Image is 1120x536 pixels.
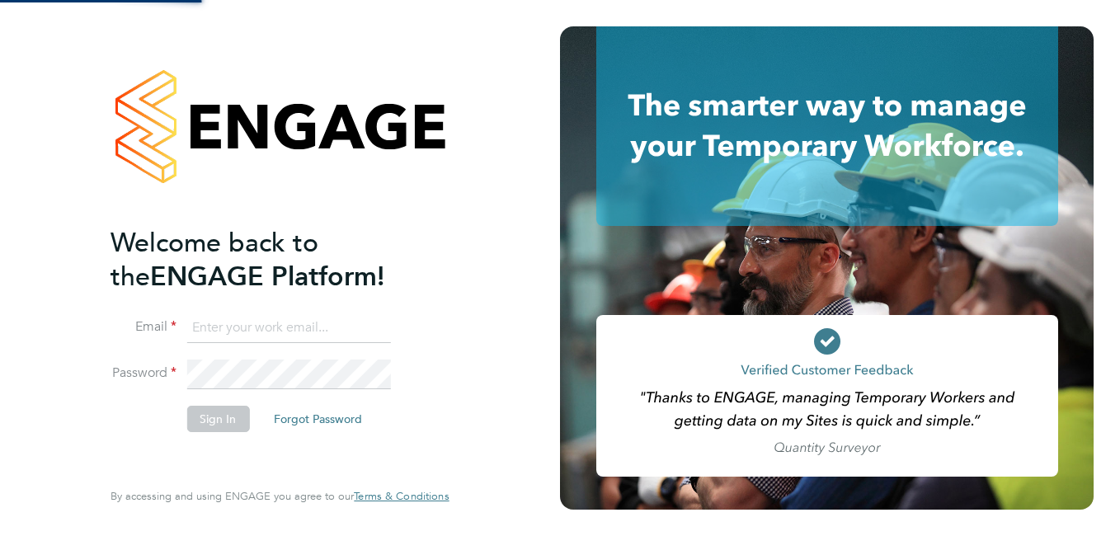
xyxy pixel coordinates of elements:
span: Welcome back to the [111,227,318,293]
button: Forgot Password [261,406,375,432]
label: Password [111,364,176,382]
button: Sign In [186,406,249,432]
label: Email [111,318,176,336]
a: Terms & Conditions [354,490,449,503]
span: By accessing and using ENGAGE you agree to our [111,489,449,503]
h2: ENGAGE Platform! [111,226,432,294]
input: Enter your work email... [186,313,390,343]
span: Terms & Conditions [354,489,449,503]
